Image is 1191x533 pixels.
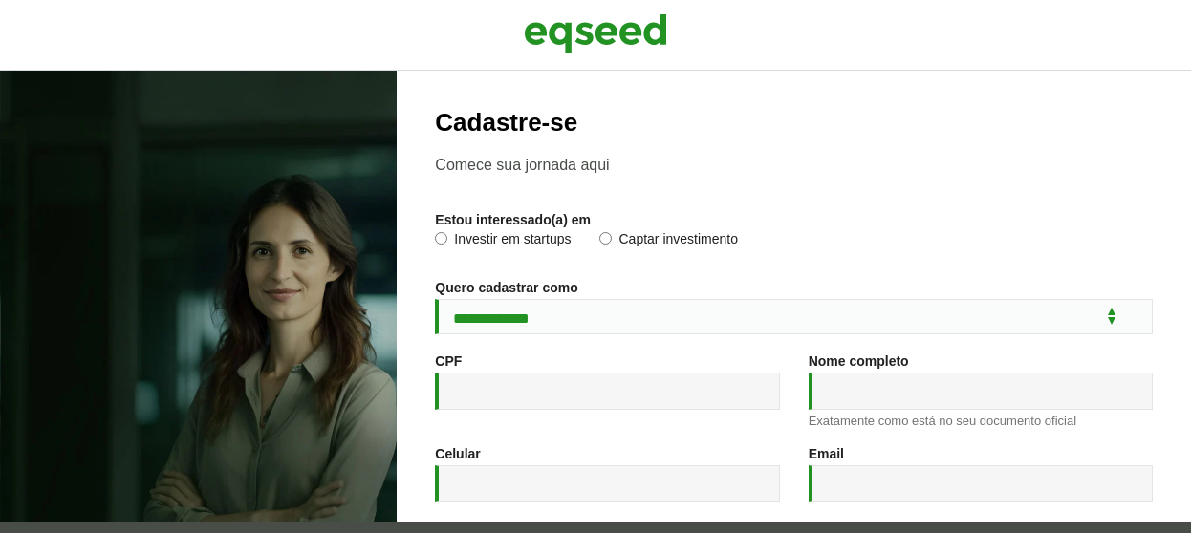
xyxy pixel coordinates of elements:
p: Comece sua jornada aqui [435,156,1153,174]
input: Captar investimento [599,232,612,245]
input: Investir em startups [435,232,447,245]
label: Nome completo [809,354,909,368]
label: Celular [435,447,480,460]
div: Exatamente como está no seu documento oficial [809,415,1153,427]
label: Investir em startups [435,232,571,251]
label: Captar investimento [599,232,738,251]
label: CPF [435,354,462,368]
label: Estou interessado(a) em [435,213,591,226]
label: Quero cadastrar como [435,281,577,294]
label: Email [809,447,844,460]
img: EqSeed Logo [524,10,667,57]
h2: Cadastre-se [435,109,1153,137]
